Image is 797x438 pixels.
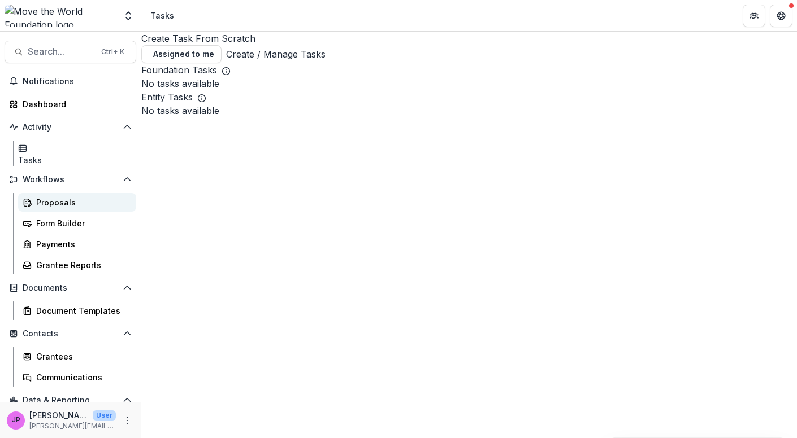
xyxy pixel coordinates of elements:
[226,47,326,61] a: Create / Manage Tasks
[36,259,127,271] div: Grantee Reports
[36,371,127,383] div: Communications
[18,347,136,366] a: Grantees
[5,5,116,27] img: Move the World Foundation logo
[36,305,127,317] div: Document Templates
[23,396,118,405] span: Data & Reporting
[743,5,765,27] button: Partners
[150,10,174,21] div: Tasks
[5,118,136,136] button: Open Activity
[141,104,797,117] p: No tasks available
[29,409,88,421] p: [PERSON_NAME]
[36,217,127,229] div: Form Builder
[36,196,127,208] div: Proposals
[120,414,134,427] button: More
[23,175,118,185] span: Workflows
[120,5,136,27] button: Open entity switcher
[28,46,94,57] span: Search...
[93,410,116,421] p: User
[770,5,792,27] button: Get Help
[29,421,116,431] p: [PERSON_NAME][EMAIL_ADDRESS][DOMAIN_NAME]
[5,170,136,189] button: Open Workflows
[146,7,179,24] nav: breadcrumb
[12,417,20,424] div: Jill Pappas
[18,235,136,253] a: Payments
[23,77,132,86] span: Notifications
[5,41,136,63] button: Search...
[18,256,136,274] a: Grantee Reports
[141,33,255,44] a: Create Task From Scratch
[5,72,136,90] button: Notifications
[141,77,797,90] p: No tasks available
[18,214,136,233] a: Form Builder
[141,90,193,104] p: Entity Tasks
[18,193,136,212] a: Proposals
[23,329,118,339] span: Contacts
[141,45,222,63] button: Assigned to me
[5,279,136,297] button: Open Documents
[18,154,42,166] div: Tasks
[99,46,127,58] div: Ctrl + K
[18,301,136,320] a: Document Templates
[23,122,118,132] span: Activity
[36,351,127,362] div: Grantees
[141,63,217,77] p: Foundation Tasks
[18,141,42,166] a: Tasks
[23,98,127,110] div: Dashboard
[23,283,118,293] span: Documents
[5,391,136,409] button: Open Data & Reporting
[36,238,127,250] div: Payments
[5,95,136,113] a: Dashboard
[18,368,136,387] a: Communications
[5,325,136,343] button: Open Contacts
